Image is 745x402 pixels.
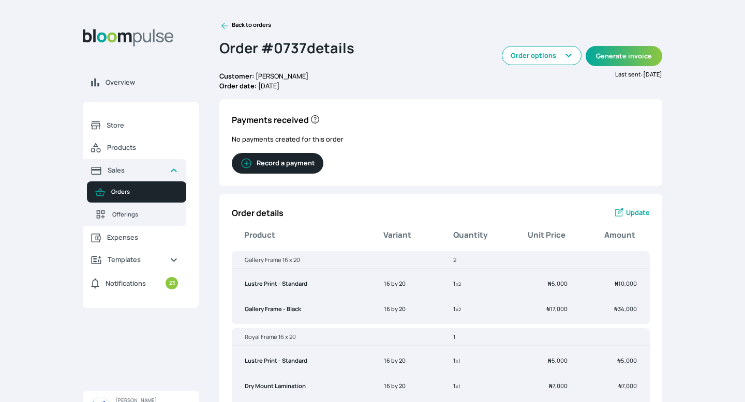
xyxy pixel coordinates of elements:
p: Payments received [232,112,650,126]
a: Offerings [87,203,186,226]
td: Lustre Print - Standard [232,273,371,295]
td: Lustre Print - Standard [232,350,371,372]
p: Last sent: [DATE] [441,70,662,79]
span: ₦ [615,280,618,287]
span: ₦ [617,357,621,364]
td: 1 [441,376,510,397]
th: 2 [441,256,649,269]
b: Variant [383,229,411,241]
p: [PERSON_NAME] [219,71,441,81]
span: Update [626,208,650,218]
span: Templates [108,255,161,265]
a: Products [83,136,186,159]
span: Orders [111,188,178,196]
span: Overview [106,78,190,87]
th: Gallery Frame 16 x 20 [232,256,441,269]
th: 1 [441,333,649,346]
p: [DATE] [219,81,441,91]
span: 7,000 [618,382,637,390]
td: Gallery Frame - Black [232,299,371,320]
span: 5,000 [548,357,568,364]
small: x 2 [456,306,461,313]
span: 10,000 [615,280,637,287]
a: Back to orders [219,21,271,31]
a: Expenses [83,226,186,249]
a: Store [83,114,186,136]
span: ₦ [614,305,618,313]
td: Dry Mount Lamination [232,376,371,397]
td: 16 by 20 [371,350,441,372]
td: 16 by 20 [371,376,441,397]
span: 5,000 [617,357,637,364]
span: Sales [108,165,161,175]
a: Notifications23 [83,271,186,296]
b: Customer: [219,71,254,81]
span: ₦ [548,357,552,364]
a: Update [614,207,650,219]
button: Generate invoice [586,46,662,66]
a: Sales [83,159,186,181]
aside: Sidebar [83,21,199,390]
button: Record a payment [232,153,323,174]
td: 1 [441,299,510,320]
span: ₦ [546,305,550,313]
th: Royal Frame 16 x 20 [232,333,441,346]
h2: Order # 0737 details [219,34,441,71]
small: x 1 [456,358,460,364]
td: 1 [441,273,510,295]
span: Products [107,143,178,152]
span: 17,000 [546,305,568,313]
a: Orders [87,181,186,203]
p: No payments created for this order [232,134,650,144]
span: ₦ [549,382,553,390]
span: Store [107,120,178,130]
small: 23 [166,277,178,289]
b: Product [244,229,275,241]
b: Order date: [219,81,257,90]
b: Amount [604,229,635,241]
b: Quantity [453,229,488,241]
img: Bloom Logo [83,29,174,47]
td: 16 by 20 [371,273,441,295]
span: 5,000 [548,280,568,287]
small: x 1 [456,383,460,390]
p: Order details [232,207,284,219]
button: Order options [502,46,582,65]
small: x 2 [456,281,461,287]
span: ₦ [618,382,622,390]
b: Unit Price [528,229,565,241]
span: Offerings [112,210,178,219]
span: ₦ [548,280,552,287]
span: Expenses [107,233,178,242]
td: 16 by 20 [371,299,441,320]
a: Templates [83,249,186,271]
td: 1 [441,350,510,372]
span: 7,000 [549,382,568,390]
span: 34,000 [614,305,637,313]
a: Overview [83,71,199,94]
span: Notifications [106,279,146,288]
